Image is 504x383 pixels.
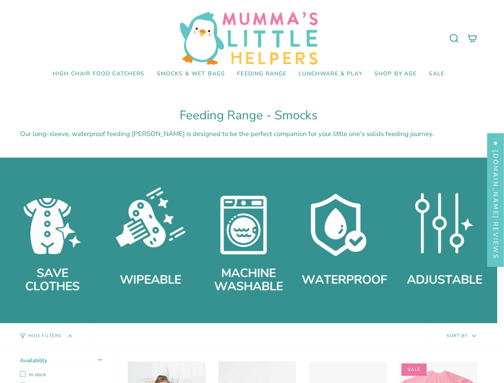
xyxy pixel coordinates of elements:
[423,65,451,83] a: SALE
[28,334,61,338] span: Hide Filters
[231,65,293,83] a: Feeding Range
[374,71,417,77] span: Shop by Age
[368,65,423,83] a: Shop by Age
[47,65,151,83] a: High Chair Food Catchers
[180,12,318,65] img: Mumma’s Little Helpers
[426,324,497,348] button: Sort by
[237,71,287,77] span: Feeding Range
[53,71,145,77] span: High Chair Food Catchers
[487,133,504,267] div: Click to open Judge.me floating reviews tab
[20,371,102,378] label: In stock
[298,71,362,77] span: Lunchware & Play
[20,108,477,123] h1: Feeding Range - Smocks
[20,129,434,138] span: Our long-sleeve, waterproof feeding [PERSON_NAME] is designed to be the perfect companion for you...
[429,71,445,77] span: SALE
[20,357,47,364] span: Availability
[293,65,368,83] a: Lunchware & Play
[157,71,225,77] span: Smocks & Wet Bags
[447,333,468,339] span: Sort by
[20,357,102,367] summary: Availability
[401,363,427,376] span: Sale
[151,65,231,83] a: Smocks & Wet Bags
